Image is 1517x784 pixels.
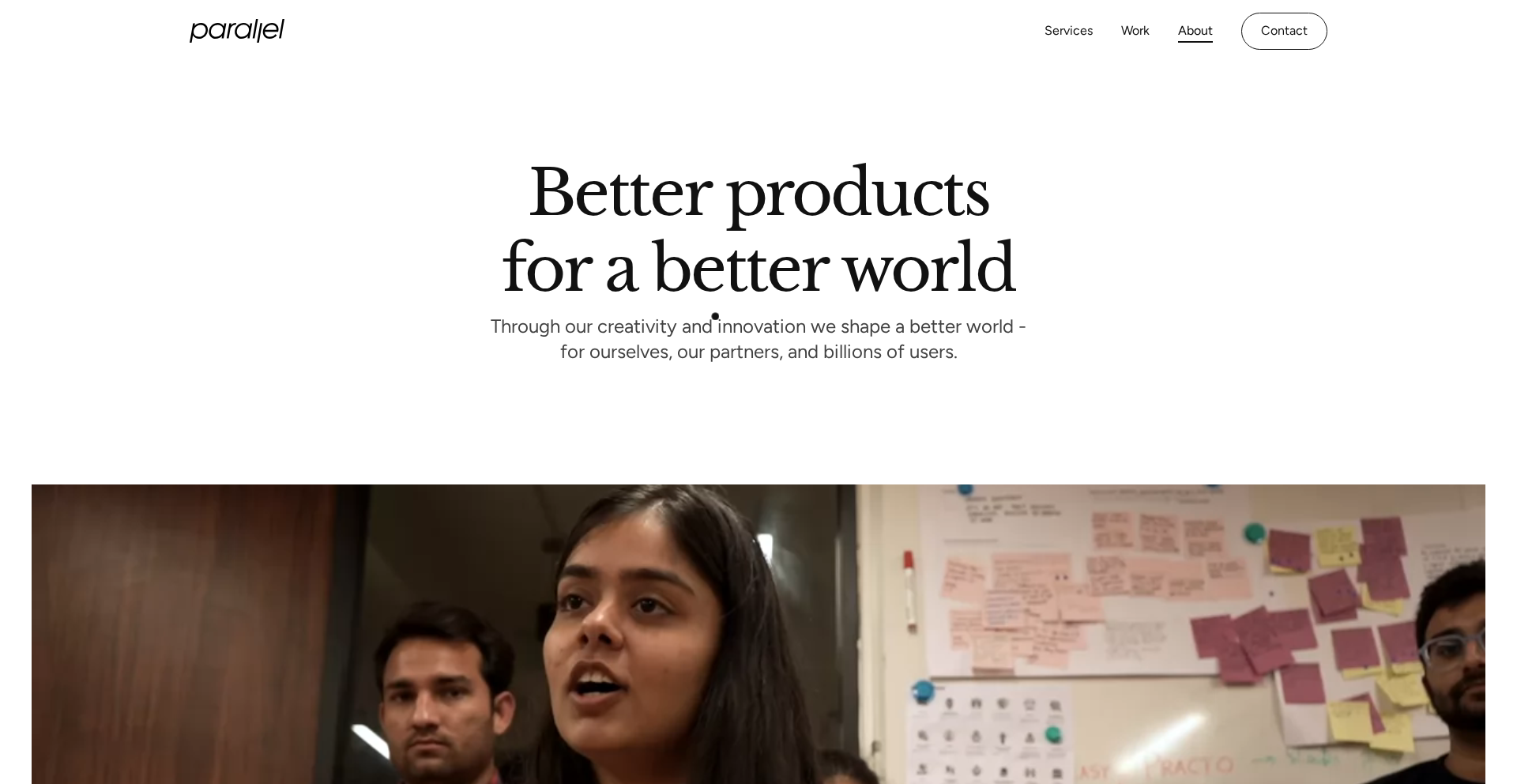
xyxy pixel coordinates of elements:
a: About [1178,20,1213,43]
a: Contact [1241,13,1327,50]
a: home [190,19,284,43]
a: Services [1045,20,1093,43]
h1: Better products for a better world [502,170,1014,292]
a: Work [1121,20,1150,43]
p: Through our creativity and innovation we shape a better world - for ourselves, our partners, and ... [491,319,1026,363]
